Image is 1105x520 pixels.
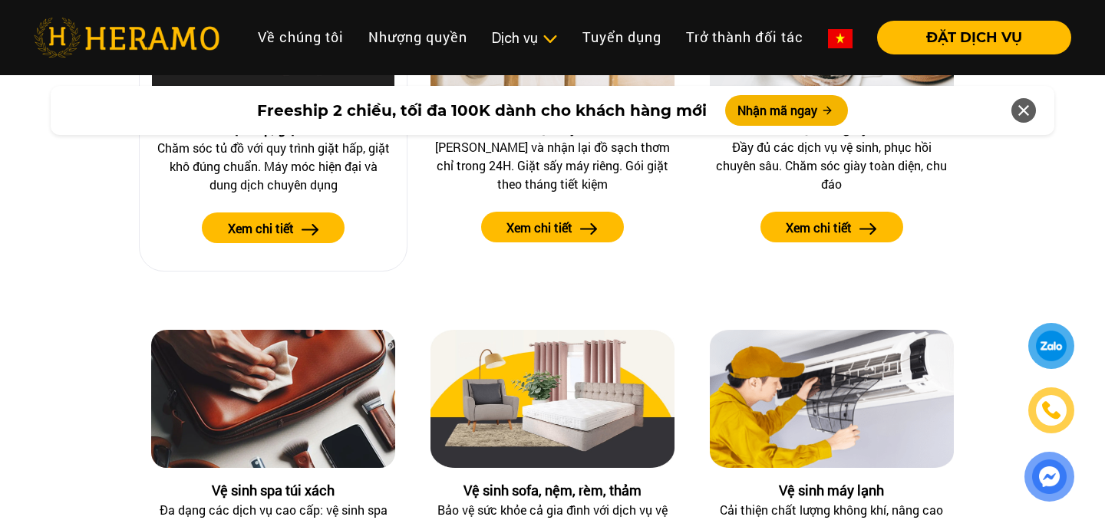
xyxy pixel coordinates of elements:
a: ĐẶT DỊCH VỤ [865,31,1071,44]
span: Freeship 2 chiều, tối đa 100K dành cho khách hàng mới [257,99,707,122]
img: Vệ sinh máy lạnh [710,330,954,468]
div: Chăm sóc tủ đồ với quy trình giặt hấp, giặt khô đúng chuẩn. Máy móc hiện đại và dung dịch chuyên ... [156,139,391,194]
a: Xem chi tiết arrow [430,212,675,242]
button: Xem chi tiết [760,212,903,242]
button: Xem chi tiết [202,212,345,243]
a: Xem chi tiết arrow [152,212,394,243]
label: Xem chi tiết [786,219,852,237]
div: Vệ sinh sofa, nệm, rèm, thảm [430,480,675,501]
img: arrow [302,224,319,235]
a: Nhượng quyền [356,21,480,54]
img: Vệ sinh spa túi xách [151,330,395,468]
a: Trở thành đối tác [674,21,816,54]
div: Vệ sinh spa túi xách [151,480,395,501]
a: Xem chi tiết arrow [710,212,954,242]
img: vn-flag.png [828,29,853,48]
img: arrow [859,223,877,235]
a: phone-icon [1031,390,1073,432]
button: Xem chi tiết [481,212,624,242]
label: Xem chi tiết [506,219,572,237]
div: Đầy đủ các dịch vụ vệ sinh, phục hồi chuyên sâu. Chăm sóc giày toàn diện, chu đáo [714,138,950,193]
button: ĐẶT DỊCH VỤ [877,21,1071,54]
button: Nhận mã ngay [725,95,848,126]
div: Dịch vụ [492,28,558,48]
img: Vệ sinh sofa, nệm, rèm, thảm [430,330,675,468]
img: subToggleIcon [542,31,558,47]
a: Tuyển dụng [570,21,674,54]
img: arrow [580,223,598,235]
label: Xem chi tiết [228,219,294,238]
a: Về chúng tôi [246,21,356,54]
div: Vệ sinh máy lạnh [710,480,954,501]
div: [PERSON_NAME] và nhận lại đồ sạch thơm chỉ trong 24H. Giặt sấy máy riêng. Gói giặt theo tháng tiế... [434,138,671,193]
img: phone-icon [1041,400,1063,421]
img: heramo-logo.png [34,18,219,58]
